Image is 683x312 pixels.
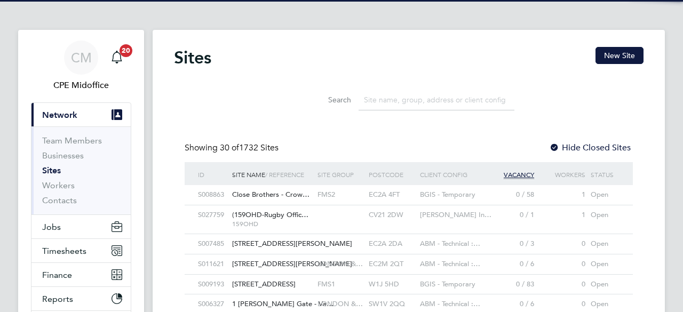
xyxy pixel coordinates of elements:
[537,275,588,294] div: 0
[220,142,279,153] span: 1732 Sites
[31,215,131,238] button: Jobs
[537,185,588,205] div: 1
[317,279,335,289] span: FMS1
[317,190,335,199] span: FMS2
[31,287,131,310] button: Reports
[317,259,363,268] span: LONDON &…
[31,103,131,126] button: Network
[220,142,239,153] span: 30 of
[42,165,61,175] a: Sites
[232,190,309,199] span: Close Brothers - Crow…
[232,210,308,219] span: (159OHD-Rugby Offic…
[232,299,333,308] span: 1 [PERSON_NAME] Gate - Va…
[42,180,75,190] a: Workers
[537,234,588,254] div: 0
[229,162,315,187] div: Site Name
[486,205,537,225] div: 0 / 1
[537,162,588,187] div: Workers
[195,185,229,205] div: S008863
[417,162,486,187] div: Client Config
[486,234,537,254] div: 0 / 3
[588,275,622,294] div: Open
[195,185,622,194] a: S008863Close Brothers - Crow… FMS2EC2A 4FTBGIS - Temporary0 / 581Open
[232,279,296,289] span: [STREET_ADDRESS]
[195,205,229,225] div: S027759
[359,90,514,110] input: Site name, group, address or client config
[537,205,588,225] div: 1
[588,234,622,254] div: Open
[195,254,229,274] div: S011621
[486,254,537,274] div: 0 / 6
[420,279,475,289] span: BGIS - Temporary
[31,41,131,92] a: CMCPE Midoffice
[315,162,366,187] div: Site Group
[42,270,72,280] span: Finance
[366,234,417,254] div: EC2A 2DA
[174,47,211,68] h2: Sites
[232,239,352,248] span: [STREET_ADDRESS][PERSON_NAME]
[42,110,77,120] span: Network
[486,275,537,294] div: 0 / 83
[420,299,480,308] span: ABM - Technical :…
[42,246,86,256] span: Timesheets
[195,234,229,254] div: S007485
[366,205,417,225] div: CV21 2DW
[504,170,534,179] span: Vacancy
[42,135,102,146] a: Team Members
[317,299,363,308] span: LONDON &…
[595,47,644,64] button: New Site
[185,142,281,154] div: Showing
[195,274,622,283] a: S009193[STREET_ADDRESS] FMS1W1J 5HDBGIS - Temporary0 / 830Open
[588,185,622,205] div: Open
[31,263,131,286] button: Finance
[71,51,92,65] span: CM
[42,222,61,232] span: Jobs
[42,294,73,304] span: Reports
[195,294,622,303] a: S0063271 [PERSON_NAME] Gate - Va… LONDON &…SW1V 2QQABM - Technical :…0 / 60Open
[420,259,480,268] span: ABM - Technical :…
[106,41,128,75] a: 20
[420,210,491,219] span: [PERSON_NAME] In…
[588,162,622,187] div: Status
[366,275,417,294] div: W1J 5HD
[195,234,622,243] a: S007485[STREET_ADDRESS][PERSON_NAME] EC2A 2DAABM - Technical :…0 / 30Open
[232,259,352,268] span: [STREET_ADDRESS][PERSON_NAME]
[486,185,537,205] div: 0 / 58
[195,162,229,187] div: ID
[366,254,417,274] div: EC2M 2QT
[366,185,417,205] div: EC2A 4FT
[42,150,84,161] a: Businesses
[195,275,229,294] div: S009193
[588,254,622,274] div: Open
[588,205,622,225] div: Open
[31,126,131,214] div: Network
[366,162,417,187] div: Postcode
[303,95,351,105] label: Search
[232,220,312,228] span: 159OHD
[195,254,622,263] a: S011621[STREET_ADDRESS][PERSON_NAME] LONDON &…EC2M 2QTABM - Technical :…0 / 60Open
[42,195,77,205] a: Contacts
[549,142,631,153] label: Hide Closed Sites
[420,239,480,248] span: ABM - Technical :…
[420,190,475,199] span: BGIS - Temporary
[31,239,131,262] button: Timesheets
[120,44,132,57] span: 20
[265,170,304,179] span: / Reference
[31,79,131,92] span: CPE Midoffice
[537,254,588,274] div: 0
[195,205,622,214] a: S027759(159OHD-Rugby Offic… 159OHDCV21 2DW[PERSON_NAME] In…0 / 11Open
